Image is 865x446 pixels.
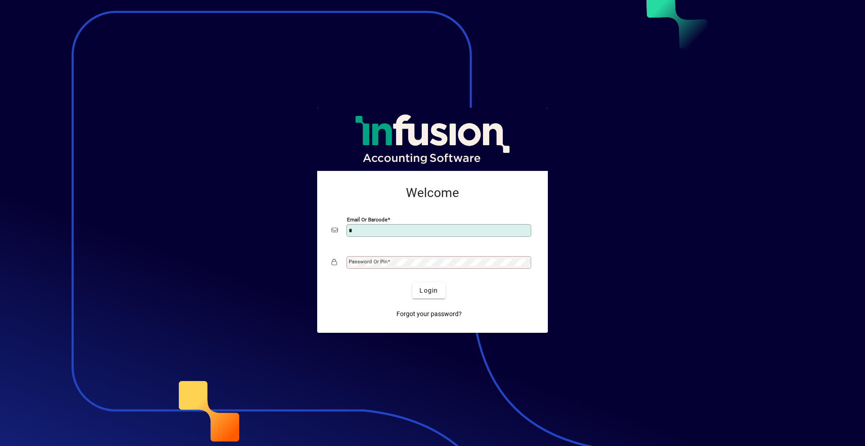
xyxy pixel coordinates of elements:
[332,185,533,201] h2: Welcome
[349,258,387,265] mat-label: Password or Pin
[396,309,462,319] span: Forgot your password?
[412,282,445,299] button: Login
[347,216,387,223] mat-label: Email or Barcode
[419,286,438,295] span: Login
[393,306,465,322] a: Forgot your password?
